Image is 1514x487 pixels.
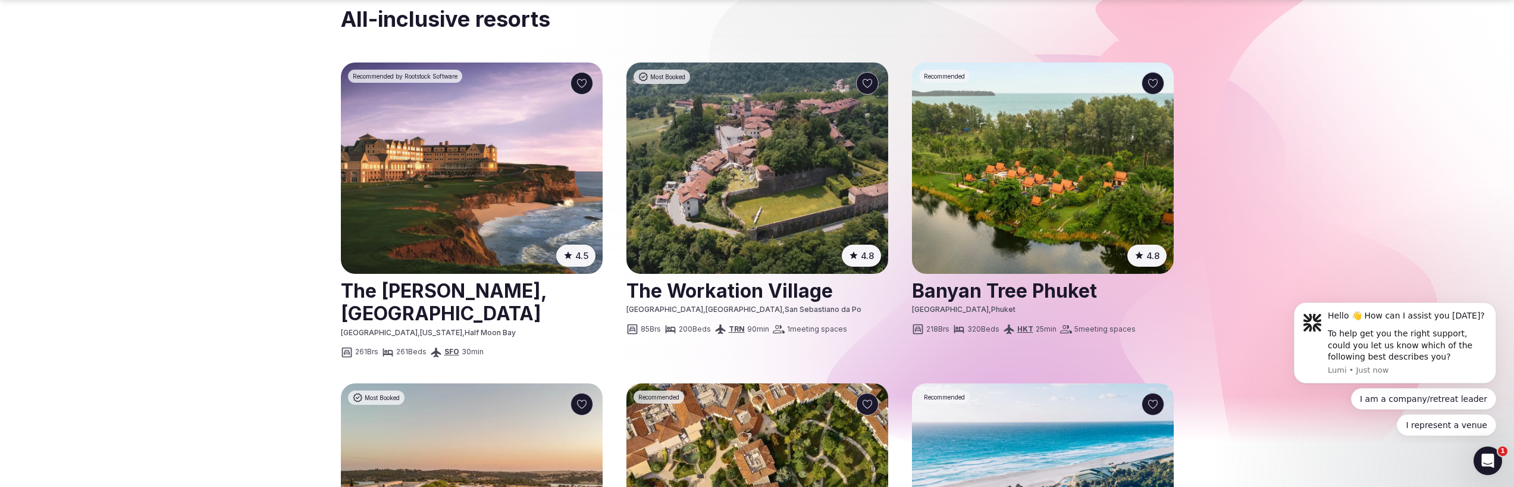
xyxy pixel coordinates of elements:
[1474,447,1502,475] iframe: Intercom live chat
[747,324,769,335] span: 90 min
[634,391,684,404] div: Recommended
[679,324,711,335] span: 200 Beds
[1017,324,1033,333] a: HKT
[1036,324,1057,335] span: 25 min
[924,393,965,401] span: Recommended
[919,391,970,404] div: Recommended
[650,73,685,81] span: Most Booked
[1074,324,1136,335] span: 5 meeting spaces
[420,328,462,337] span: [US_STATE]
[926,324,949,335] span: 218 Brs
[703,305,706,314] span: ,
[396,347,427,357] span: 261 Beds
[1146,249,1159,262] span: 4.8
[626,305,703,314] span: [GEOGRAPHIC_DATA]
[626,63,888,274] a: See The Workation Village
[912,275,1174,305] a: View venue
[924,72,965,80] span: Recommended
[1498,447,1507,456] span: 1
[912,63,1174,274] a: See Banyan Tree Phuket
[348,391,405,405] div: Most Booked
[634,70,690,84] div: Most Booked
[1127,245,1167,267] button: 4.8
[341,275,603,328] h2: The [PERSON_NAME], [GEOGRAPHIC_DATA]
[355,347,378,357] span: 261 Brs
[785,305,861,314] span: San Sebastiano da Po
[626,275,888,305] a: View venue
[967,324,999,335] span: 320 Beds
[991,305,1015,314] span: Phuket
[462,328,465,337] span: ,
[706,305,782,314] span: [GEOGRAPHIC_DATA]
[919,70,970,83] div: Recommended
[365,394,400,402] span: Most Booked
[641,324,661,335] span: 85 Brs
[556,245,595,267] button: 4.5
[575,249,588,262] span: 4.5
[842,245,881,267] button: 4.8
[787,324,847,335] span: 1 meeting spaces
[353,72,457,80] span: Recommended by Rootstock Software
[638,393,679,401] span: Recommended
[348,70,462,83] div: Recommended by Rootstock Software
[912,63,1174,274] img: Banyan Tree Phuket
[729,324,745,333] a: TRN
[462,347,484,357] span: 30 min
[341,275,603,328] a: View venue
[1276,292,1514,443] iframe: Intercom notifications message
[626,63,888,274] img: The Workation Village
[782,305,785,314] span: ,
[341,328,418,337] span: [GEOGRAPHIC_DATA]
[444,347,459,356] a: SFO
[341,4,1174,34] h2: All-inclusive resorts
[341,63,603,274] img: The Ritz-Carlton, Half Moon Bay
[341,63,603,274] a: See The Ritz-Carlton, Half Moon Bay
[861,249,874,262] span: 4.8
[989,305,991,314] span: ,
[465,328,516,337] span: Half Moon Bay
[912,275,1174,305] h2: Banyan Tree Phuket
[418,328,420,337] span: ,
[626,275,888,305] h2: The Workation Village
[912,305,989,314] span: [GEOGRAPHIC_DATA]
